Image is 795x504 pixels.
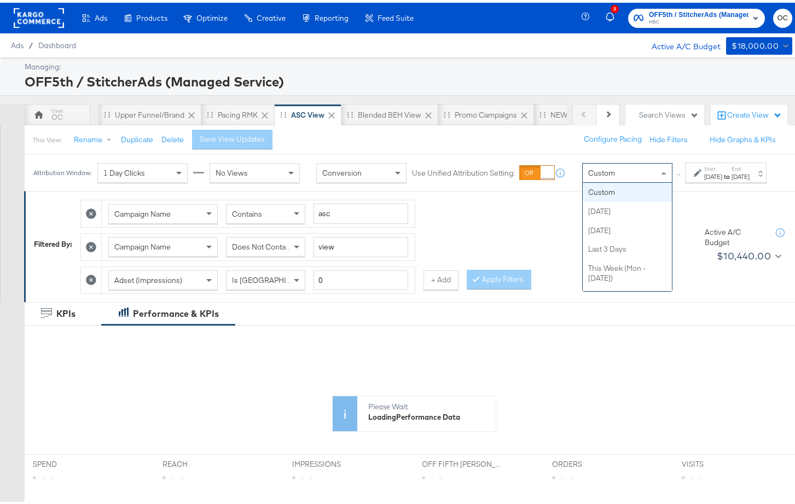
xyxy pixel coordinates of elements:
[103,165,145,175] span: 1 Day Clicks
[121,132,153,142] button: Duplicate
[314,234,408,254] input: Enter a search term
[114,239,171,249] span: Campaign Name
[583,180,672,199] div: Custom
[423,268,459,287] button: + Add
[38,38,76,47] a: Dashboard
[583,237,672,256] div: Last 3 Days
[291,107,324,118] div: ASC View
[732,37,779,50] div: $18,000.00
[583,199,672,218] div: [DATE]
[727,107,782,118] div: Create View
[732,170,750,178] div: [DATE]
[705,224,765,245] div: Active A/C Budget
[412,165,515,176] label: Use Unified Attribution Setting:
[649,15,748,24] span: HBC
[604,5,623,26] button: 3
[34,236,72,247] div: Filtered By:
[583,256,672,285] div: This Week (Mon - [DATE])
[611,2,619,10] div: 3
[315,11,349,20] span: Reporting
[115,107,184,118] div: Upper Funnel/Brand
[726,34,792,52] button: $18,000.00
[649,7,748,18] span: OFF5th / StitcherAds (Managed Service)
[218,107,258,118] div: Pacing RMK
[11,38,24,47] span: Ads
[640,34,721,51] div: Active A/C Budget
[56,305,76,317] div: KPIs
[104,109,110,115] div: Drag to reorder tab
[444,109,450,115] div: Drag to reorder tab
[257,11,286,20] span: Creative
[95,11,107,20] span: Ads
[314,201,408,221] input: Enter a search term
[136,11,167,20] span: Products
[378,11,414,20] span: Feed Suite
[232,273,316,282] span: Is [GEOGRAPHIC_DATA]
[712,245,784,262] button: $10,440.00
[455,107,517,118] div: Promo Campaigns
[710,132,776,142] button: Hide Graphs & KPIs
[358,107,421,118] div: Blended BEH View
[33,166,92,174] div: Attribution Window:
[232,206,262,216] span: Contains
[576,127,649,147] button: Configure Pacing
[322,165,362,175] span: Conversion
[51,109,63,120] div: OC
[161,132,184,142] button: Delete
[347,109,353,115] div: Drag to reorder tab
[550,107,630,118] div: NEW O5 Weekly Report
[777,9,788,22] span: OC
[114,206,171,216] span: Campaign Name
[207,109,213,115] div: Drag to reorder tab
[704,170,722,178] div: [DATE]
[583,285,672,314] div: This Week (Sun - [DATE])
[722,170,732,178] strong: to
[196,11,228,20] span: Optimize
[732,163,750,170] label: End:
[583,218,672,237] div: [DATE]
[539,109,546,115] div: Drag to reorder tab
[628,6,765,25] button: OFF5th / StitcherAds (Managed Service)HBC
[24,38,38,47] span: /
[133,305,219,317] div: Performance & KPIs
[66,128,123,147] button: Rename
[33,133,62,142] div: This View:
[314,268,408,288] input: Enter a number
[639,107,699,118] div: Search Views
[114,273,182,282] span: Adset (Impressions)
[704,163,722,170] label: Start:
[25,69,790,88] div: OFF5th / StitcherAds (Managed Service)
[717,245,771,262] div: $10,440.00
[216,165,248,175] span: No Views
[25,59,790,69] div: Managing:
[773,6,792,25] button: OC
[588,165,615,175] span: Custom
[649,132,688,142] button: Hide Filters
[280,109,286,115] div: Drag to reorder tab
[232,239,292,249] span: Does Not Contain
[674,170,684,174] span: ↑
